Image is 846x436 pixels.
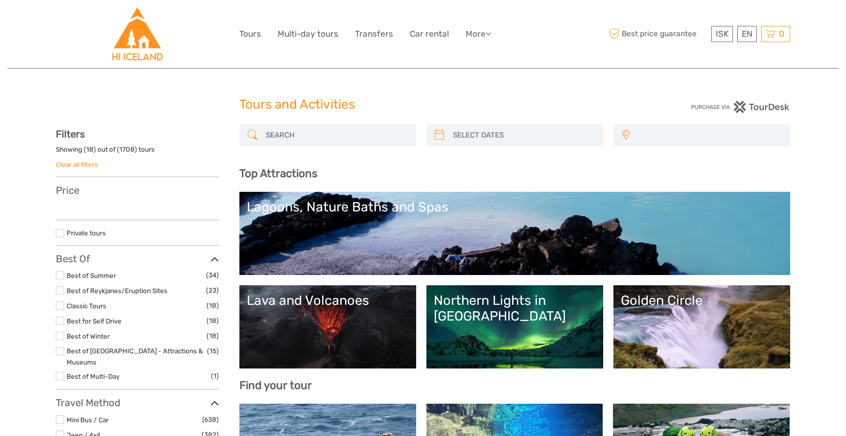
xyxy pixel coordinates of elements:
div: Northern Lights in [GEOGRAPHIC_DATA] [434,293,596,324]
a: Transfers [355,27,393,41]
a: Best of Multi-Day [67,372,119,380]
span: (1) [211,370,219,382]
span: (23) [206,285,219,296]
a: Private tours [67,229,106,237]
a: Mini Bus / Car [67,416,109,424]
div: Golden Circle [621,293,783,308]
div: Lagoons, Nature Baths and Spas [247,199,783,215]
img: PurchaseViaTourDesk.png [691,101,790,113]
div: Lava and Volcanoes [247,293,409,308]
a: Lagoons, Nature Baths and Spas [247,199,783,268]
span: (18) [207,330,219,342]
span: (638) [202,414,219,425]
h3: Best Of [56,253,219,265]
input: SELECT DATES [449,127,598,144]
a: Car rental [410,27,449,41]
span: (34) [206,270,219,281]
span: 0 [777,29,786,39]
img: Hostelling International [111,7,164,61]
span: ISK [716,29,728,39]
a: Classic Tours [67,302,106,310]
h3: Price [56,184,219,196]
b: Find your tour [239,379,312,392]
h1: Tours and Activities [239,97,607,113]
input: SEARCH [262,127,411,144]
b: Top Attractions [239,167,317,180]
label: 1708 [119,145,135,154]
strong: Filters [56,128,85,140]
a: Northern Lights in [GEOGRAPHIC_DATA] [434,293,596,361]
label: 18 [86,145,94,154]
a: Best of Summer [67,272,116,279]
span: (18) [207,300,219,311]
div: Showing ( ) out of ( ) tours [56,145,219,160]
span: (15) [207,345,219,357]
a: Best of Reykjanes/Eruption Sites [67,287,167,295]
a: Multi-day tours [278,27,338,41]
h3: Travel Method [56,397,219,409]
a: Golden Circle [621,293,783,361]
a: Lava and Volcanoes [247,293,409,361]
span: (18) [207,315,219,326]
div: EN [737,26,757,42]
a: Best for Self Drive [67,317,121,325]
a: Clear all filters [56,161,98,168]
a: Best of [GEOGRAPHIC_DATA] - Attractions & Museums [67,347,203,366]
a: Tours [239,27,261,41]
a: More [466,27,491,41]
a: Best of Winter [67,332,110,340]
span: Best price guarantee [607,26,709,42]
